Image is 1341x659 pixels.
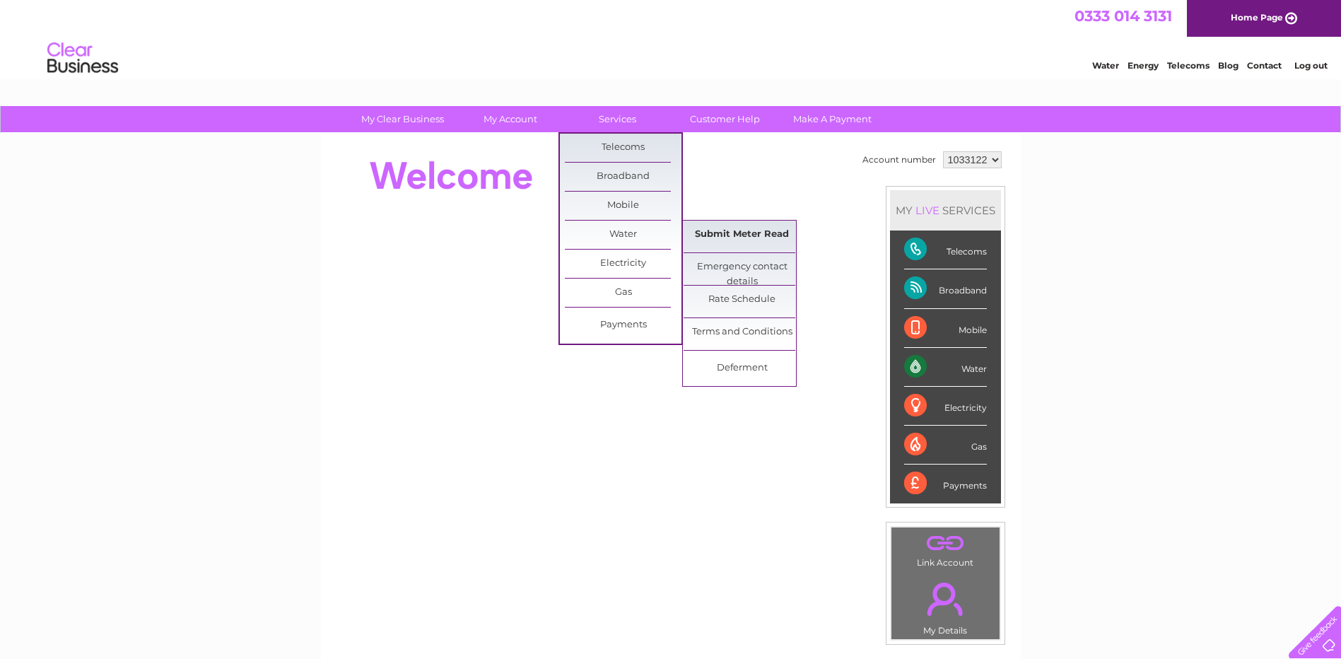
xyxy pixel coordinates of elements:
[684,253,800,281] a: Emergency contact details
[684,286,800,314] a: Rate Schedule
[565,163,681,191] a: Broadband
[684,318,800,346] a: Terms and Conditions
[344,106,461,132] a: My Clear Business
[904,231,987,269] div: Telecoms
[859,148,939,172] td: Account number
[565,250,681,278] a: Electricity
[904,387,987,426] div: Electricity
[684,354,800,383] a: Deferment
[1167,60,1210,71] a: Telecoms
[774,106,891,132] a: Make A Payment
[904,309,987,348] div: Mobile
[565,279,681,307] a: Gas
[565,221,681,249] a: Water
[913,204,942,217] div: LIVE
[904,465,987,503] div: Payments
[47,37,119,80] img: logo.png
[891,571,1000,640] td: My Details
[452,106,568,132] a: My Account
[667,106,783,132] a: Customer Help
[904,348,987,387] div: Water
[904,426,987,465] div: Gas
[895,531,996,556] a: .
[565,192,681,220] a: Mobile
[337,8,1005,69] div: Clear Business is a trading name of Verastar Limited (registered in [GEOGRAPHIC_DATA] No. 3667643...
[1128,60,1159,71] a: Energy
[559,106,676,132] a: Services
[1247,60,1282,71] a: Contact
[1074,7,1172,25] a: 0333 014 3131
[1294,60,1328,71] a: Log out
[565,311,681,339] a: Payments
[684,221,800,249] a: Submit Meter Read
[895,574,996,624] a: .
[565,134,681,162] a: Telecoms
[904,269,987,308] div: Broadband
[1092,60,1119,71] a: Water
[890,190,1001,231] div: MY SERVICES
[891,527,1000,571] td: Link Account
[1218,60,1238,71] a: Blog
